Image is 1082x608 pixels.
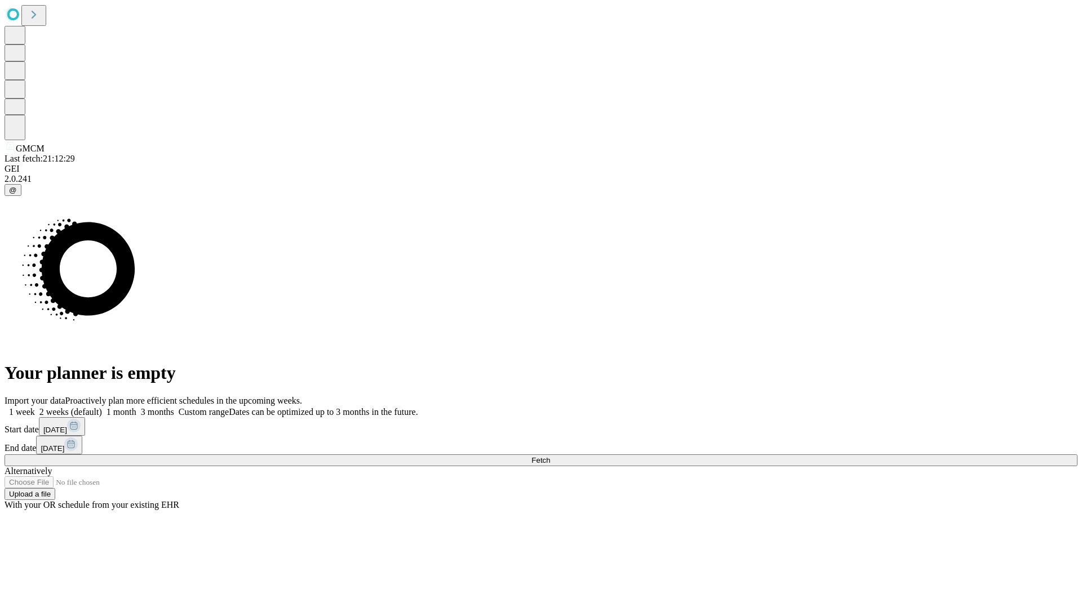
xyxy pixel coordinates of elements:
[65,396,302,405] span: Proactively plan more efficient schedules in the upcoming weeks.
[5,184,21,196] button: @
[5,164,1077,174] div: GEI
[5,454,1077,466] button: Fetch
[107,407,136,417] span: 1 month
[5,174,1077,184] div: 2.0.241
[5,363,1077,383] h1: Your planner is empty
[5,488,55,500] button: Upload a file
[43,426,67,434] span: [DATE]
[39,417,85,436] button: [DATE]
[39,407,102,417] span: 2 weeks (default)
[5,500,179,509] span: With your OR schedule from your existing EHR
[5,466,52,476] span: Alternatively
[5,154,75,163] span: Last fetch: 21:12:29
[179,407,229,417] span: Custom range
[229,407,418,417] span: Dates can be optimized up to 3 months in the future.
[5,436,1077,454] div: End date
[41,444,64,453] span: [DATE]
[36,436,82,454] button: [DATE]
[9,407,35,417] span: 1 week
[141,407,174,417] span: 3 months
[531,456,550,464] span: Fetch
[9,186,17,194] span: @
[5,396,65,405] span: Import your data
[5,417,1077,436] div: Start date
[16,144,45,153] span: GMCM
